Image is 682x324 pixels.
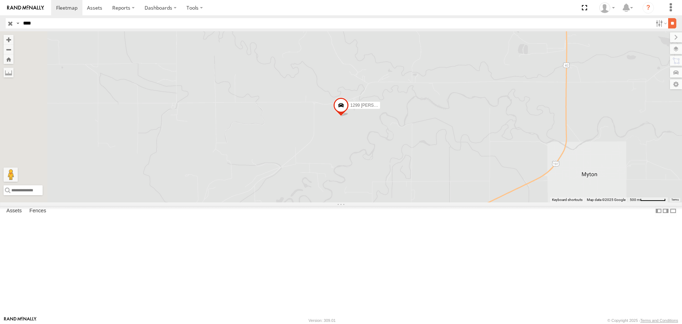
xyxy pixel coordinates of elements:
a: Terms and Conditions [640,318,678,323]
label: Fences [26,206,50,216]
button: Map Scale: 500 m per 68 pixels [628,197,668,202]
label: Search Filter Options [653,18,668,28]
label: Search Query [15,18,21,28]
div: © Copyright 2025 - [607,318,678,323]
button: Zoom Home [4,54,13,64]
label: Hide Summary Table [670,206,677,216]
label: Map Settings [670,79,682,89]
label: Dock Summary Table to the Left [655,206,662,216]
a: Visit our Website [4,317,37,324]
button: Zoom out [4,44,13,54]
button: Keyboard shortcuts [552,197,583,202]
span: 500 m [630,198,640,202]
a: Terms (opens in new tab) [671,198,679,201]
i: ? [643,2,654,14]
span: Map data ©2025 Google [587,198,626,202]
label: Measure [4,68,13,78]
div: Version: 309.01 [309,318,336,323]
img: rand-logo.svg [7,5,44,10]
button: Drag Pegman onto the map to open Street View [4,168,18,182]
span: 1299 [PERSON_NAME] [350,103,396,108]
label: Dock Summary Table to the Right [662,206,669,216]
label: Assets [3,206,25,216]
div: Randy Yohe [597,2,617,13]
button: Zoom in [4,35,13,44]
